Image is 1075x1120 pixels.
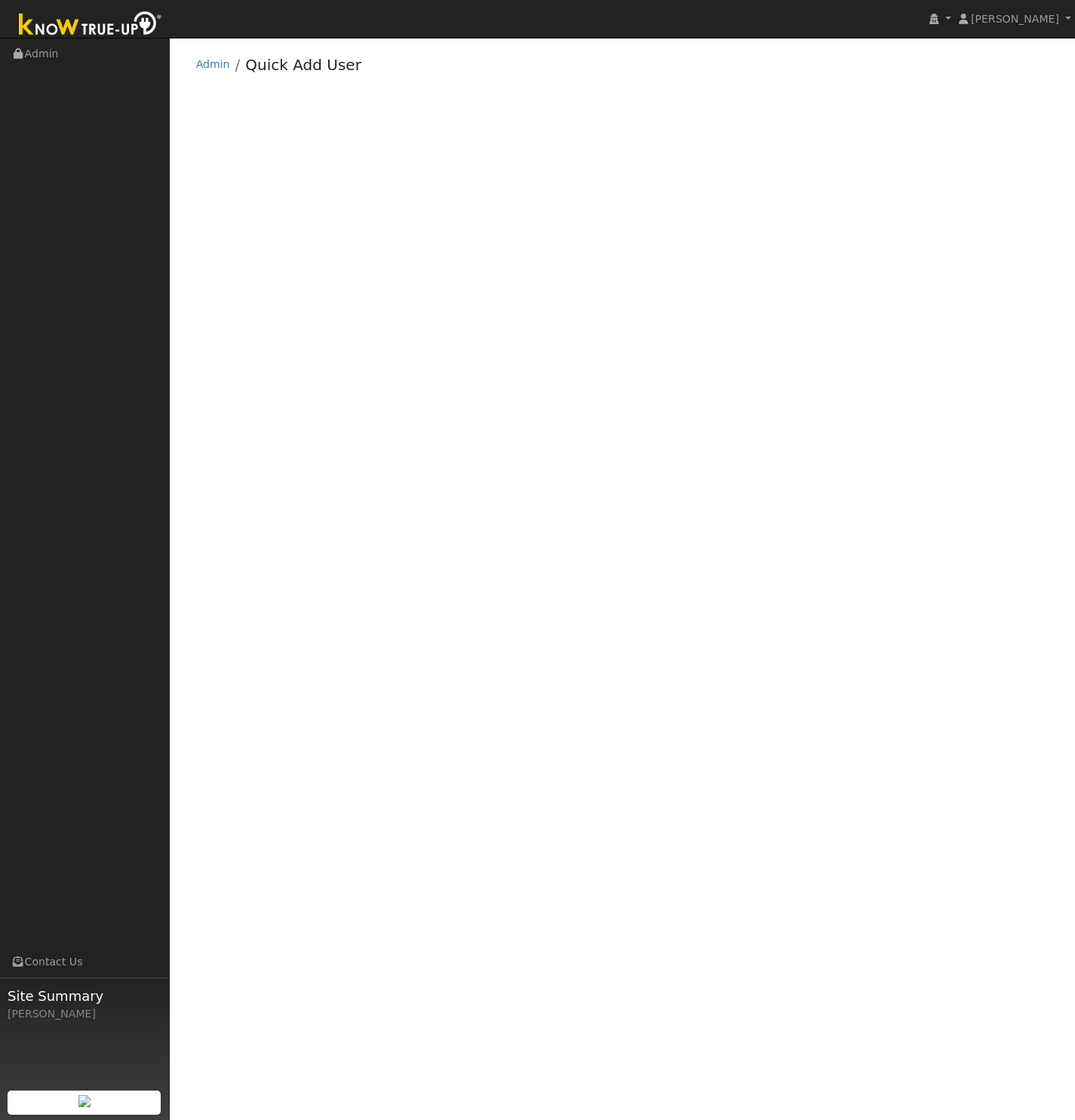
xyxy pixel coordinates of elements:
span: Site Summary [8,986,161,1006]
a: Quick Add User [245,56,361,74]
img: Know True-Up [11,8,170,42]
a: Admin [196,58,230,70]
img: retrieve [78,1095,91,1107]
span: [PERSON_NAME] [971,13,1059,25]
div: [PERSON_NAME] [8,1006,161,1022]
